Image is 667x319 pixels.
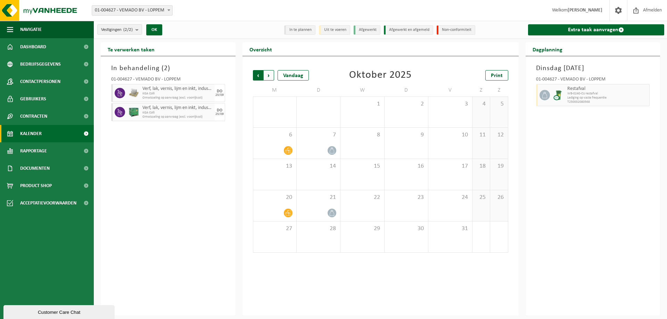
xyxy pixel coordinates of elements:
span: 2 [388,100,425,108]
td: D [385,84,428,96]
span: Kalender [20,125,42,142]
span: 29 [344,225,380,233]
span: 20 [257,194,293,201]
div: Vandaag [278,70,309,81]
span: Vestigingen [101,25,133,35]
span: 31 [432,225,468,233]
count: (2/2) [123,27,133,32]
span: Dashboard [20,38,46,56]
span: Lediging op vaste frequentie [567,96,648,100]
span: T250002080568 [567,100,648,104]
img: LP-PA-00000-WDN-11 [129,88,139,98]
div: 25/09 [215,112,224,116]
span: Verf, lak, vernis, lijm en inkt, industrieel in kleinverpakking [142,105,213,111]
span: 22 [344,194,380,201]
span: 24 [432,194,468,201]
div: 25/09 [215,93,224,97]
span: 27 [257,225,293,233]
span: 2 [164,65,168,72]
span: Acceptatievoorwaarden [20,194,76,212]
span: 6 [257,131,293,139]
span: 14 [300,162,337,170]
span: Print [491,73,503,78]
span: Omwisseling op aanvraag (excl. voorrijkost) [142,115,213,119]
li: Afgewerkt [354,25,380,35]
button: OK [146,24,162,35]
span: 4 [476,100,486,108]
span: 7 [300,131,337,139]
h2: Te verwerken taken [101,42,162,56]
span: 01-004627 - VEMADO BV - LOPPEM [92,5,173,16]
span: Product Shop [20,177,52,194]
span: Verf, lak, vernis, lijm en inkt, industrieel in kleinverpakking [142,86,213,92]
span: Gebruikers [20,90,46,108]
td: Z [490,84,508,96]
span: Bedrijfsgegevens [20,56,61,73]
span: 5 [494,100,504,108]
span: 19 [494,162,504,170]
span: Documenten [20,160,50,177]
span: 25 [476,194,486,201]
span: KGA Colli [142,111,213,115]
li: In te plannen [284,25,315,35]
div: DO [217,89,222,93]
span: 13 [257,162,293,170]
span: 17 [432,162,468,170]
span: Navigatie [20,21,42,38]
span: 23 [388,194,425,201]
span: Contracten [20,108,47,125]
span: Vorige [253,70,263,81]
a: Extra taak aanvragen [528,24,665,35]
td: M [253,84,297,96]
img: PB-HB-1400-HPE-GN-01 [129,107,139,117]
li: Non-conformiteit [437,25,475,35]
span: Rapportage [20,142,47,160]
span: Restafval [567,86,648,92]
h3: Dinsdag [DATE] [536,63,650,74]
td: Z [472,84,490,96]
span: 12 [494,131,504,139]
span: 10 [432,131,468,139]
span: 28 [300,225,337,233]
div: 01-004627 - VEMADO BV - LOPPEM [536,77,650,84]
td: W [340,84,384,96]
span: 3 [432,100,468,108]
li: Uit te voeren [319,25,350,35]
div: DO [217,108,222,112]
div: 01-004627 - VEMADO BV - LOPPEM [111,77,225,84]
span: 18 [476,162,486,170]
iframe: chat widget [3,304,116,319]
span: Omwisseling op aanvraag (excl. voorrijkost) [142,96,213,100]
span: 16 [388,162,425,170]
span: Volgende [264,70,274,81]
span: 8 [344,131,380,139]
h2: Dagplanning [526,42,569,56]
span: 11 [476,131,486,139]
strong: [PERSON_NAME] [568,8,602,13]
span: 15 [344,162,380,170]
span: KGA Colli [142,92,213,96]
span: 9 [388,131,425,139]
h3: In behandeling ( ) [111,63,225,74]
span: 1 [344,100,380,108]
div: Oktober 2025 [349,70,412,81]
td: V [428,84,472,96]
span: 21 [300,194,337,201]
span: Contactpersonen [20,73,60,90]
img: WB-0240-CU [553,90,564,100]
button: Vestigingen(2/2) [97,24,142,35]
span: WB-0240-CU restafval [567,92,648,96]
span: 01-004627 - VEMADO BV - LOPPEM [92,6,172,15]
h2: Overzicht [242,42,279,56]
li: Afgewerkt en afgemeld [384,25,433,35]
td: D [297,84,340,96]
span: 30 [388,225,425,233]
span: 26 [494,194,504,201]
a: Print [485,70,508,81]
